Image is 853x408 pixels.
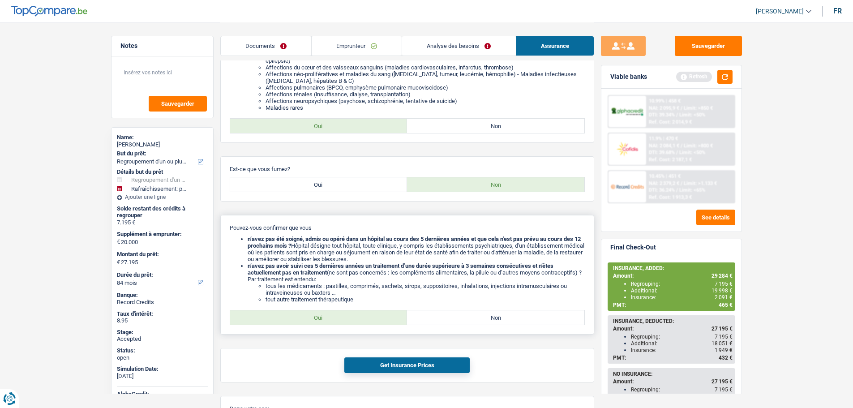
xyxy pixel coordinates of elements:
b: n’avez pas été soigné, admis ou opéré dans un hôpital au cours des 5 dernières années et que cela... [248,236,581,249]
button: See details [696,210,735,225]
span: Limit: <50% [679,150,705,155]
span: 18 051 € [712,340,733,347]
div: Additional: [631,393,733,399]
span: / [681,105,682,111]
label: Durée du prêt: [117,271,206,279]
a: [PERSON_NAME] [749,4,811,19]
li: Affections neuropsychiques (psychose, schizophrénie, tentative de suicide) [266,98,585,104]
li: tous les médicaments : pastilles, comprimés, sachets, sirops, suppositoires, inhalations, injecti... [266,283,585,296]
div: 10.99% | 458 € [649,98,681,104]
label: But du prêt: [117,150,206,157]
span: 20 000 € [712,393,733,399]
span: NAI: 2 379,2 € [649,180,679,186]
a: Analyse des besoins [402,36,515,56]
div: Name: [117,134,208,141]
div: 7.195 € [117,219,208,226]
div: INSURANCE, ADDED: [613,265,733,271]
a: Emprunteur [312,36,402,56]
li: Hôpital désigne tout hôpital, toute clinique, y compris les établissements psychiatriques, d'un é... [248,236,585,262]
div: Simulation Date: [117,365,208,373]
span: NAI: 2 084,1 € [649,143,679,149]
img: Cofidis [611,141,644,157]
span: DTI: 36.24% [649,187,675,193]
li: êtes en bonne santé et, à ma (notre) connaissance, ne souffrez pas ou n’avez pas souffert, au cou... [248,30,585,111]
span: Limit: >850 € [684,105,713,111]
span: Limit: <50% [679,112,705,118]
b: n’avez pas avoir suivi ces 5 dernières années un traitement d’une durée supérieure à 3 semaines c... [248,262,553,276]
span: / [676,112,678,118]
div: NO INSURANCE: [613,371,733,377]
div: fr [833,7,842,15]
div: Stage: [117,329,208,336]
div: Viable banks [610,73,647,81]
li: Affections du cœur et des vaisseaux sanguins (maladies cardiovasculaires, infarctus, thrombose) [266,64,585,71]
div: Insurance: [631,294,733,301]
span: 7 195 € [715,387,733,393]
span: DTI: 39.68% [649,150,675,155]
span: 432 € [719,355,733,361]
div: Regrouping: [631,334,733,340]
div: 10.45% | 451 € [649,173,681,179]
h5: Notes [120,42,204,50]
div: 11.9% | 470 € [649,136,678,142]
label: Non [407,177,584,192]
div: 8.95 [117,317,208,324]
span: 27 195 € [712,378,733,385]
li: Affections néo-prolifératives et maladies du sang ([MEDICAL_DATA], tumeur, leucémie, hémophilie) ... [266,71,585,84]
span: 7 195 € [715,334,733,340]
label: Supplément à emprunter: [117,231,206,238]
a: Assurance [516,36,594,56]
span: Limit: >1.133 € [684,180,717,186]
div: Solde restant des crédits à regrouper [117,205,208,219]
span: 2 091 € [715,294,733,301]
div: Final Check-Out [610,244,656,251]
span: Limit: <65% [679,187,705,193]
div: INSURANCE, DEDUCTED: [613,318,733,324]
div: Amount: [613,378,733,385]
span: / [676,150,678,155]
button: Sauvegarder [675,36,742,56]
div: open [117,354,208,361]
p: Est-ce que vous fumez? [230,166,585,172]
div: Record Credits [117,299,208,306]
div: Status: [117,347,208,354]
span: 29 284 € [712,273,733,279]
div: Additional: [631,340,733,347]
li: (ne sont pas concernés : les compléments alimentaires, la pilule ou d’autres moyens contraceptifs... [248,262,585,303]
label: Oui [230,310,407,325]
span: 27 195 € [712,326,733,332]
div: Ajouter une ligne [117,194,208,200]
div: AlphaCredit: [117,391,208,398]
span: / [681,143,682,149]
div: Additional: [631,288,733,294]
div: [DATE] [117,373,208,380]
img: AlphaCredit [611,107,644,117]
li: tout autre traitement thérapeutique [266,296,585,303]
li: Maladies rares [266,104,585,111]
label: Oui [230,177,407,192]
span: 19 998 € [712,288,733,294]
div: Amount: [613,273,733,279]
span: 1 949 € [715,347,733,353]
p: Pouvez-vous confirmer que vous [230,224,585,231]
div: Amount: [613,326,733,332]
span: / [681,180,682,186]
div: Ref. Cost: 1 913,3 € [649,194,692,200]
span: [PERSON_NAME] [756,8,804,15]
span: Limit: >800 € [684,143,713,149]
span: 465 € [719,302,733,308]
div: [PERSON_NAME] [117,141,208,148]
div: Ref. Cost: 2 014,9 € [649,119,692,125]
label: Oui [230,119,407,133]
span: / [676,187,678,193]
div: PMT: [613,355,733,361]
img: TopCompare Logo [11,6,87,17]
div: Ref. Cost: 2 187,1 € [649,157,692,163]
li: Affections pulmonaires (BPCO, emphysème pulmonaire mucoviscidose) [266,84,585,91]
div: Regrouping: [631,387,733,393]
div: Accepted [117,335,208,343]
div: Refresh [676,72,712,82]
span: € [117,238,120,245]
div: PMT: [613,302,733,308]
span: DTI: 39.34% [649,112,675,118]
